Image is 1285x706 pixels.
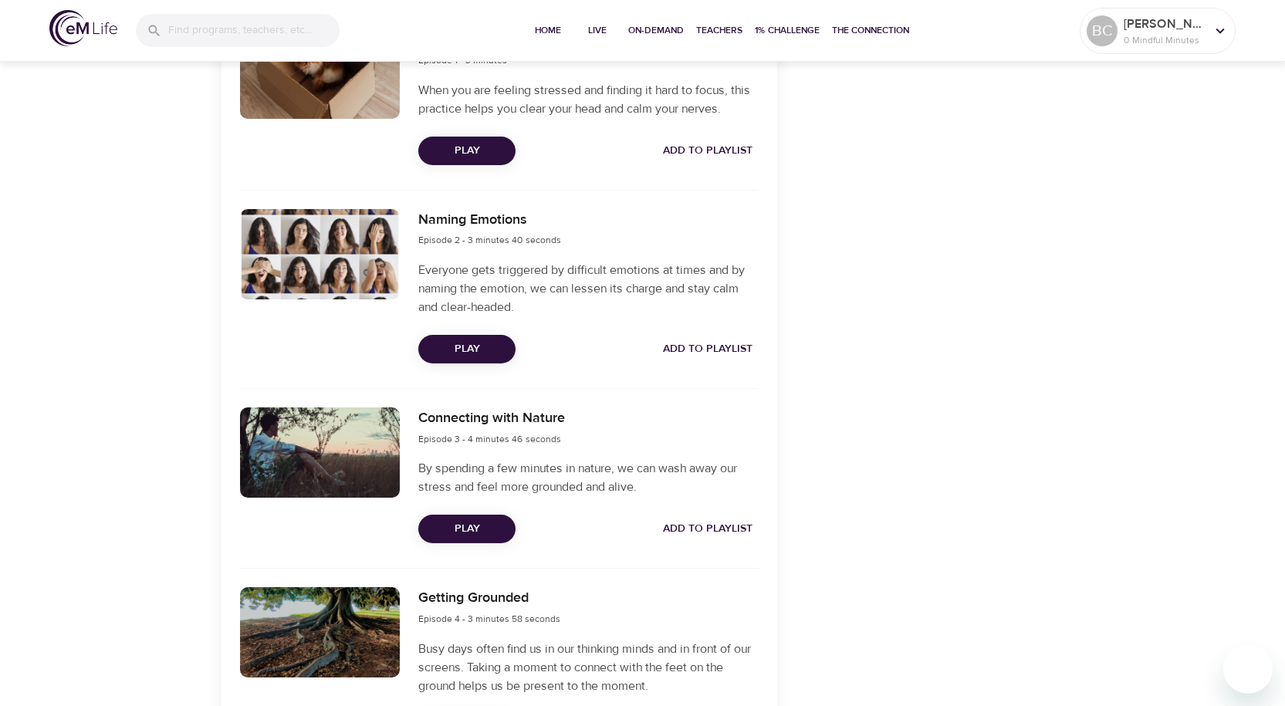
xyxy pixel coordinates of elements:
[663,141,752,160] span: Add to Playlist
[579,22,616,39] span: Live
[168,14,340,47] input: Find programs, teachers, etc...
[657,515,759,543] button: Add to Playlist
[418,261,758,316] p: Everyone gets triggered by difficult emotions at times and by naming the emotion, we can lessen i...
[663,519,752,539] span: Add to Playlist
[663,339,752,359] span: Add to Playlist
[418,640,758,695] p: Busy days often find us in our thinking minds and in front of our screens. Taking a moment to con...
[657,137,759,165] button: Add to Playlist
[418,587,560,610] h6: Getting Grounded
[755,22,820,39] span: 1% Challenge
[431,339,503,359] span: Play
[418,137,516,165] button: Play
[431,141,503,160] span: Play
[1087,15,1118,46] div: BC
[418,234,561,246] span: Episode 2 - 3 minutes 40 seconds
[418,515,516,543] button: Play
[657,335,759,363] button: Add to Playlist
[696,22,742,39] span: Teachers
[418,335,516,363] button: Play
[418,433,561,445] span: Episode 3 - 4 minutes 46 seconds
[418,209,561,231] h6: Naming Emotions
[49,10,117,46] img: logo
[418,407,565,430] h6: Connecting with Nature
[431,519,503,539] span: Play
[418,81,758,118] p: When you are feeling stressed and finding it hard to focus, this practice helps you clear your he...
[418,459,758,496] p: By spending a few minutes in nature, we can wash away our stress and feel more grounded and alive.
[1124,15,1206,33] p: [PERSON_NAME]
[529,22,566,39] span: Home
[1223,644,1273,694] iframe: Button to launch messaging window
[628,22,684,39] span: On-Demand
[418,613,560,625] span: Episode 4 - 3 minutes 58 seconds
[1124,33,1206,47] p: 0 Mindful Minutes
[832,22,909,39] span: The Connection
